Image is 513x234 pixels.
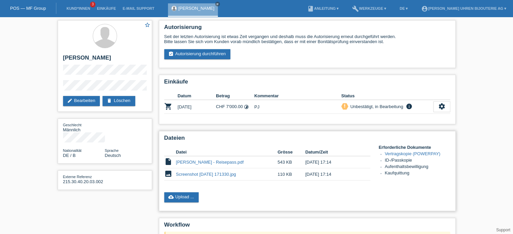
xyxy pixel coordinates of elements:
a: assignment_turned_inAutorisierung durchführen [164,49,231,59]
div: Unbestätigt, in Bearbeitung [348,103,403,110]
h2: Autorisierung [164,24,450,34]
i: assignment_turned_in [168,51,174,57]
i: delete [107,98,112,103]
a: Einkäufe [93,6,119,10]
th: Datei [176,148,278,156]
h2: [PERSON_NAME] [63,55,147,65]
td: 110 KB [278,168,305,180]
a: star_border [144,22,150,29]
a: cloud_uploadUpload ... [164,192,199,202]
td: [DATE] [178,100,216,114]
span: Deutsch [105,153,121,158]
td: CHF 7'000.00 [216,100,254,114]
a: [PERSON_NAME] [178,6,215,11]
a: editBearbeiten [63,96,100,106]
th: Datum/Zeit [305,148,361,156]
span: Nationalität [63,148,82,153]
i: star_border [144,22,150,28]
a: Vertragskopie (POWERPAY) [385,151,440,156]
a: buildWerkzeuge ▾ [349,6,390,10]
td: [DATE] 17:14 [305,156,361,168]
i: edit [67,98,73,103]
a: close [215,2,220,6]
i: cloud_upload [168,194,174,200]
span: Sprache [105,148,119,153]
span: Deutschland / B / 12.09.2022 [63,153,76,158]
i: book [307,5,314,12]
i: close [216,2,219,6]
div: Männlich [63,122,105,132]
a: account_circle[PERSON_NAME] Uhren Bijouterie AG ▾ [418,6,510,10]
span: Geschlecht [63,123,82,127]
th: Betrag [216,92,254,100]
a: [PERSON_NAME] - Reisepass.pdf [176,160,244,165]
i: POSP00027427 [164,102,172,110]
td: [DATE] 17:14 [305,168,361,180]
i: image [164,170,172,178]
a: deleteLöschen [103,96,135,106]
h2: Workflow [164,222,450,232]
i: Fixe Raten (24 Raten) [244,104,249,109]
i: priority_high [342,104,347,108]
i: build [352,5,359,12]
a: E-Mail Support [119,6,158,10]
th: Grösse [278,148,305,156]
li: ID-/Passkopie [385,158,450,164]
span: 3 [90,2,95,7]
th: Datum [178,92,216,100]
td: 543 KB [278,156,305,168]
i: settings [438,103,446,110]
a: Kund*innen [63,6,93,10]
th: Status [341,92,433,100]
span: Externe Referenz [63,175,92,179]
a: DE ▾ [396,6,411,10]
th: Kommentar [254,92,341,100]
a: POS — MF Group [10,6,46,11]
li: Kaufquittung [385,170,450,177]
h2: Dateien [164,135,450,145]
h2: Einkäufe [164,78,450,89]
li: Aufenthaltsbewilligung [385,164,450,170]
td: PJ [254,100,341,114]
i: account_circle [421,5,428,12]
div: 215.30.40.20.03.002 [63,174,105,184]
div: Seit der letzten Autorisierung ist etwas Zeit vergangen und deshalb muss die Autorisierung erneut... [164,34,450,44]
h4: Erforderliche Dokumente [379,145,450,150]
i: info [405,103,413,110]
a: Screenshot [DATE] 171330.jpg [176,172,236,177]
a: Support [496,228,510,232]
i: insert_drive_file [164,158,172,166]
a: bookAnleitung ▾ [304,6,342,10]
